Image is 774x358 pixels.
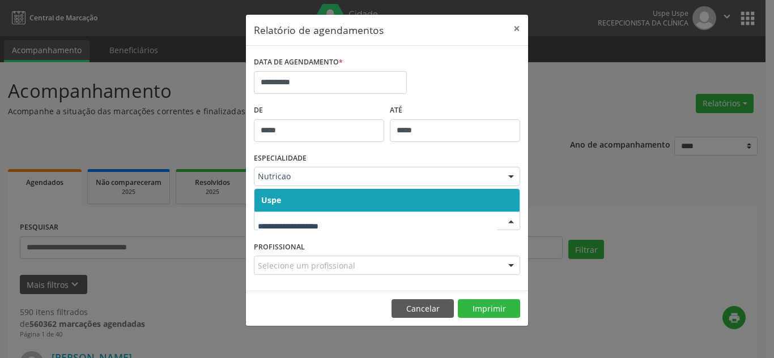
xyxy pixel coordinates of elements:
label: ESPECIALIDADE [254,150,307,167]
span: Nutricao [258,171,497,182]
button: Imprimir [458,299,520,318]
span: Uspe [261,195,281,205]
label: DATA DE AGENDAMENTO [254,54,343,71]
label: De [254,102,384,119]
span: Selecione um profissional [258,260,355,271]
button: Cancelar [392,299,454,318]
h5: Relatório de agendamentos [254,23,384,37]
label: PROFISSIONAL [254,238,305,256]
button: Close [505,15,528,42]
label: ATÉ [390,102,520,119]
